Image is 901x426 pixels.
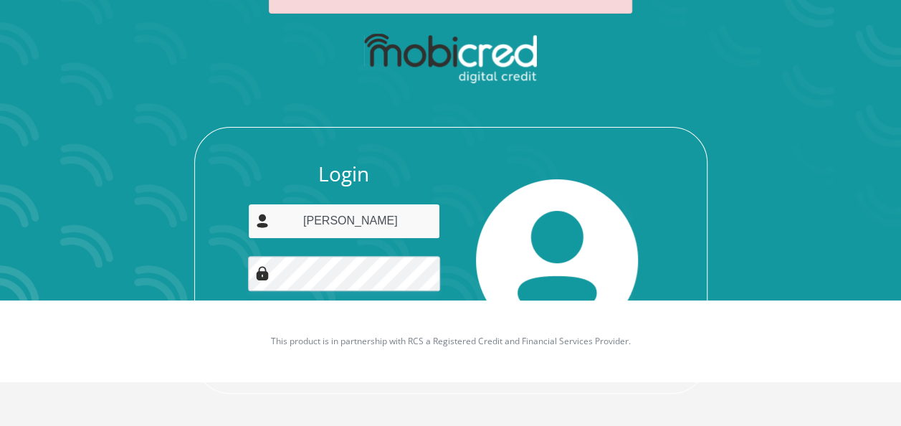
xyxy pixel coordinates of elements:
[364,34,537,84] img: mobicred logo
[248,162,440,186] h3: Login
[248,204,440,239] input: Username
[255,214,270,228] img: user-icon image
[53,335,849,348] p: This product is in partnership with RCS a Registered Credit and Financial Services Provider.
[255,266,270,280] img: Image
